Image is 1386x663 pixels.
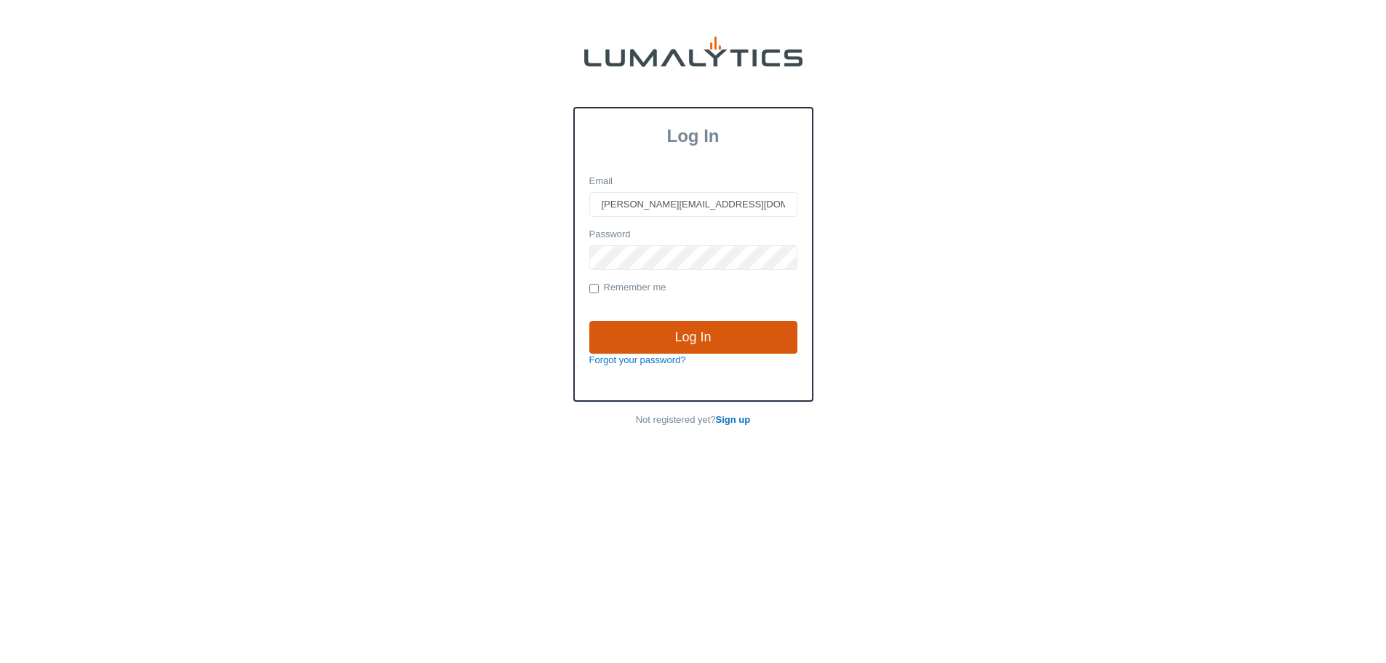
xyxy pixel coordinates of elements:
[716,414,751,425] a: Sign up
[589,354,686,365] a: Forgot your password?
[589,175,613,188] label: Email
[589,321,797,354] input: Log In
[584,36,802,67] img: lumalytics-black-e9b537c871f77d9ce8d3a6940f85695cd68c596e3f819dc492052d1098752254.png
[589,192,797,217] input: Email
[589,284,599,293] input: Remember me
[575,126,812,146] h3: Log In
[589,228,631,242] label: Password
[589,281,666,295] label: Remember me
[573,413,813,427] p: Not registered yet?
